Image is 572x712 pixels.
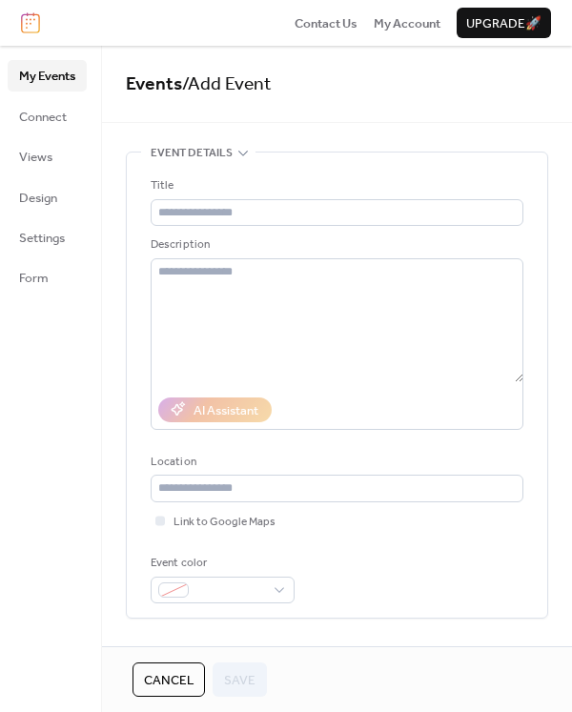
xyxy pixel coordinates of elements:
[151,235,520,254] div: Description
[8,262,87,293] a: Form
[295,13,357,32] a: Contact Us
[8,60,87,91] a: My Events
[151,453,520,472] div: Location
[151,176,520,195] div: Title
[21,12,40,33] img: logo
[19,108,67,127] span: Connect
[19,189,57,208] span: Design
[151,554,291,573] div: Event color
[19,229,65,248] span: Settings
[19,269,49,288] span: Form
[133,662,205,697] button: Cancel
[8,182,87,213] a: Design
[19,67,75,86] span: My Events
[295,14,357,33] span: Contact Us
[8,222,87,253] a: Settings
[151,641,232,661] span: Date and time
[374,14,440,33] span: My Account
[144,671,194,690] span: Cancel
[457,8,551,38] button: Upgrade🚀
[466,14,541,33] span: Upgrade 🚀
[151,144,233,163] span: Event details
[182,67,272,102] span: / Add Event
[8,101,87,132] a: Connect
[8,141,87,172] a: Views
[19,148,52,167] span: Views
[374,13,440,32] a: My Account
[126,67,182,102] a: Events
[174,513,276,532] span: Link to Google Maps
